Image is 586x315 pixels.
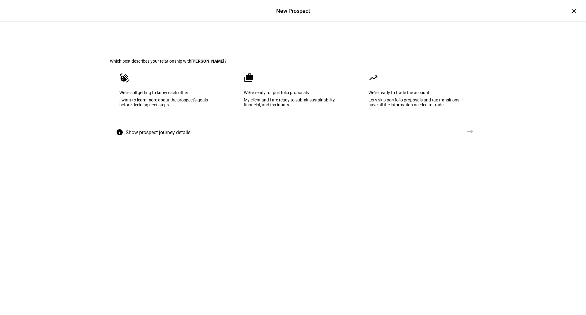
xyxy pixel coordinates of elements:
[119,90,218,95] div: We’re still getting to know each other
[368,73,378,83] mat-icon: moving
[110,125,199,140] button: Show prospect journey details
[368,90,467,95] div: We're ready to trade the account
[116,129,123,136] mat-icon: info
[244,90,342,95] div: We’re ready for portfolio proposals
[569,6,579,16] div: ×
[244,97,342,107] div: My client and I are ready to submit sustainability, financial, and tax inputs
[126,125,190,140] span: Show prospect journey details
[110,64,227,125] eth-mega-radio-button: We’re still getting to know each other
[191,59,224,64] b: [PERSON_NAME]
[359,64,476,125] eth-mega-radio-button: We're ready to trade the account
[244,73,254,83] mat-icon: cases
[119,97,218,107] div: I want to learn more about the prospect's goals before deciding next steps
[110,59,476,64] div: Which best describes your relationship with ?
[234,64,352,125] eth-mega-radio-button: We’re ready for portfolio proposals
[368,97,467,107] div: Let’s skip portfolio proposals and tax transitions. I have all the information needed to trade
[119,73,129,83] mat-icon: waving_hand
